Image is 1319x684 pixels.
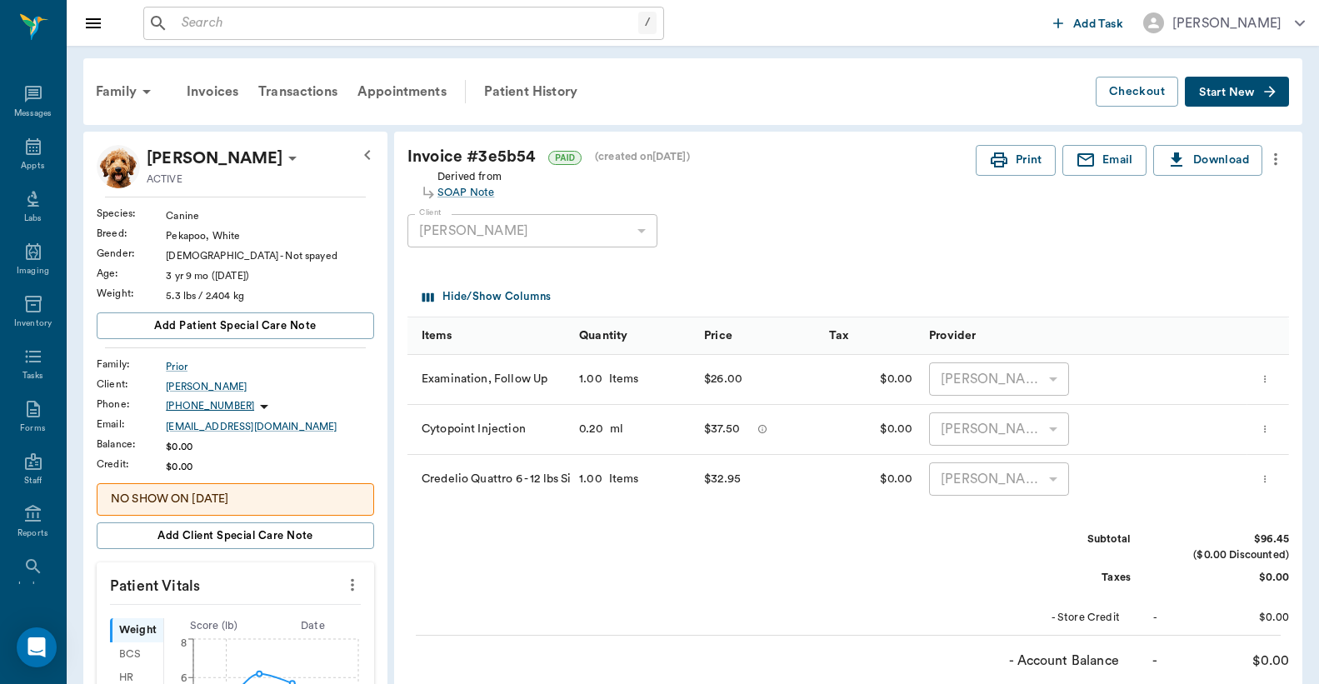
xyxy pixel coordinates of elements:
div: Date [263,618,362,634]
div: Credit : [97,457,166,472]
div: 1.00 [579,471,602,487]
div: [PERSON_NAME] [1172,13,1282,33]
div: [PERSON_NAME] [929,462,1069,496]
div: 3 yr 9 mo ([DATE]) [166,268,374,283]
div: Quantity [571,317,696,354]
div: Saddie Prior [147,145,282,172]
div: 0.20 [579,421,603,437]
div: - Store Credit [995,610,1120,626]
a: Prior [166,359,374,374]
div: Items [602,471,639,487]
div: Items [602,371,639,387]
button: Email [1062,145,1147,176]
div: Tasks [22,370,43,382]
span: Add client Special Care Note [157,527,313,545]
div: $32.95 [704,467,741,492]
div: Age : [97,266,166,281]
div: Credelio Quattro 6 - 12 lbs Single [407,455,571,505]
p: ACTIVE [147,172,182,187]
div: Email : [97,417,166,432]
div: 1.00 [579,371,602,387]
div: (created on [DATE] ) [595,149,690,165]
div: Balance : [97,437,166,452]
a: Appointments [347,72,457,112]
a: Transactions [248,72,347,112]
div: Taxes [1006,570,1131,586]
tspan: 6 [181,672,187,682]
div: Price [696,317,821,354]
div: Family [86,72,167,112]
label: Client [419,207,442,218]
div: - [1152,651,1157,671]
div: Imaging [17,265,49,277]
p: [PHONE_NUMBER] [166,399,254,413]
div: $0.00 [821,355,921,405]
div: Open Intercom Messenger [17,627,57,667]
div: Messages [14,107,52,120]
div: $0.00 [821,405,921,455]
div: $26.00 [704,367,742,392]
div: Items [407,317,571,354]
div: Provider [921,317,1084,354]
button: [PERSON_NAME] [1130,7,1318,38]
div: Derived from [437,166,502,201]
div: Provider [929,312,976,359]
div: Family : [97,357,166,372]
div: Items [422,312,452,359]
div: Species : [97,206,166,221]
div: Forms [20,422,45,435]
a: Patient History [474,72,587,112]
button: Checkout [1096,77,1178,107]
button: more [1262,145,1289,173]
span: Add patient Special Care Note [154,317,316,335]
div: Examination, Follow Up [407,355,571,405]
button: more [1256,465,1275,493]
div: [PERSON_NAME] [929,362,1069,396]
div: Price [704,312,732,359]
div: Tax [821,317,921,354]
input: Search [175,12,638,35]
div: $0.00 [1164,570,1289,586]
button: more [1256,365,1275,393]
div: Pekapoo, White [166,228,374,243]
div: Tax [829,312,848,359]
a: Invoices [177,72,248,112]
button: Download [1153,145,1262,176]
a: [EMAIL_ADDRESS][DOMAIN_NAME] [166,419,374,434]
div: [PERSON_NAME] [929,412,1069,446]
button: message [753,417,772,442]
div: Cytopoint Injection [407,405,571,455]
a: [PERSON_NAME] [166,379,374,394]
p: [PERSON_NAME] [147,145,282,172]
div: Weight [110,618,163,642]
div: $37.50 [704,417,740,442]
div: ml [603,421,623,437]
div: Invoice # 3e5b54 [407,145,976,169]
div: Weight : [97,286,166,301]
div: $0.00 [1164,651,1289,671]
div: 5.3 lbs / 2.404 kg [166,288,374,303]
button: Add Task [1047,7,1130,38]
button: more [1256,415,1275,443]
button: Add client Special Care Note [97,522,374,549]
div: Score ( lb ) [164,618,263,634]
div: BCS [110,642,163,667]
div: Canine [166,208,374,223]
div: [PERSON_NAME] [407,214,657,247]
div: $0.00 [166,459,374,474]
div: $0.00 [166,439,374,454]
a: SOAP Note [437,185,502,201]
div: $96.45 [1164,532,1289,547]
div: ($0.00 Discounted) [1164,547,1289,563]
div: Inventory [14,317,52,330]
tspan: 8 [181,638,187,648]
p: NO SHOW ON [DATE] [111,491,360,508]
